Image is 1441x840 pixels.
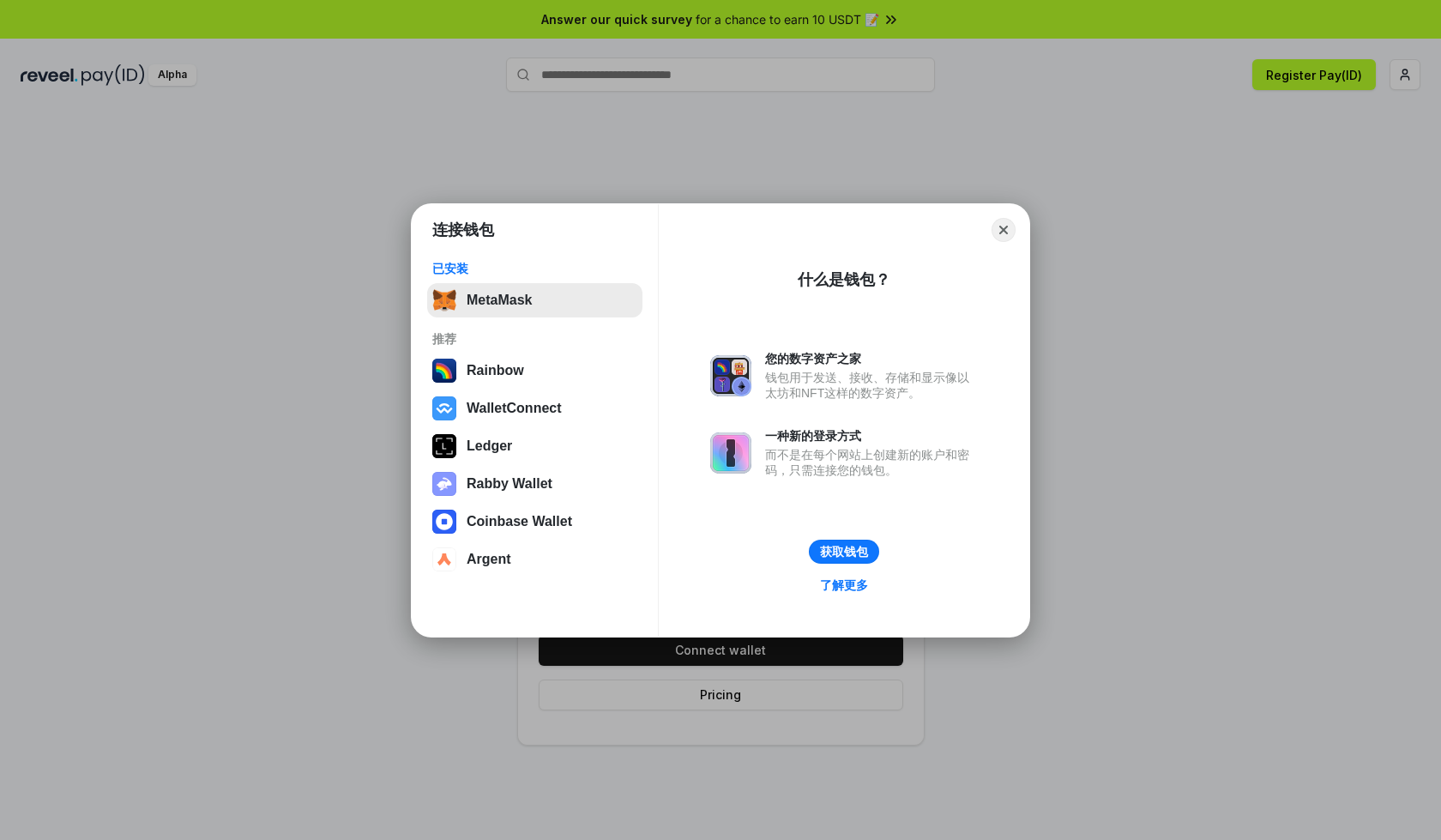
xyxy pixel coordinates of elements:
[809,540,879,564] button: 获取钱包
[467,363,524,378] div: Rainbow
[467,514,572,529] div: Coinbase Wallet
[467,293,532,308] div: MetaMask
[820,577,868,593] div: 了解更多
[765,447,978,478] div: 而不是在每个网站上创建新的账户和密码，只需连接您的钱包。
[810,574,878,596] a: 了解更多
[765,370,978,401] div: 钱包用于发送、接收、存储和显示像以太坊和NFT这样的数字资产。
[427,542,642,577] button: Argent
[427,283,642,317] button: MetaMask
[710,432,751,474] img: svg+xml,%3Csvg%20xmlns%3D%22http%3A%2F%2Fwww.w3.org%2F2000%2Fsvg%22%20fill%3D%22none%22%20viewBox...
[765,428,978,444] div: 一种新的登录方式
[467,552,511,567] div: Argent
[432,359,456,383] img: svg+xml,%3Csvg%20width%3D%22120%22%20height%3D%22120%22%20viewBox%3D%220%200%20120%20120%22%20fil...
[427,505,642,539] button: Coinbase Wallet
[432,396,456,420] img: svg+xml,%3Csvg%20width%3D%2228%22%20height%3D%2228%22%20viewBox%3D%220%200%2028%2028%22%20fill%3D...
[765,351,978,366] div: 您的数字资产之家
[427,354,642,388] button: Rainbow
[798,269,890,290] div: 什么是钱包？
[427,429,642,463] button: Ledger
[432,288,456,312] img: svg+xml,%3Csvg%20fill%3D%22none%22%20height%3D%2233%22%20viewBox%3D%220%200%2035%2033%22%20width%...
[427,391,642,426] button: WalletConnect
[710,355,751,396] img: svg+xml,%3Csvg%20xmlns%3D%22http%3A%2F%2Fwww.w3.org%2F2000%2Fsvg%22%20fill%3D%22none%22%20viewBox...
[467,476,552,492] div: Rabby Wallet
[427,467,642,501] button: Rabby Wallet
[432,261,637,276] div: 已安装
[467,401,562,416] div: WalletConnect
[432,547,456,571] img: svg+xml,%3Csvg%20width%3D%2228%22%20height%3D%2228%22%20viewBox%3D%220%200%2028%2028%22%20fill%3D...
[820,544,868,559] div: 获取钱包
[467,438,512,454] div: Ledger
[432,510,456,534] img: svg+xml,%3Csvg%20width%3D%2228%22%20height%3D%2228%22%20viewBox%3D%220%200%2028%2028%22%20fill%3D...
[432,220,494,240] h1: 连接钱包
[992,218,1016,242] button: Close
[432,434,456,458] img: svg+xml,%3Csvg%20xmlns%3D%22http%3A%2F%2Fwww.w3.org%2F2000%2Fsvg%22%20width%3D%2228%22%20height%3...
[432,472,456,496] img: svg+xml,%3Csvg%20xmlns%3D%22http%3A%2F%2Fwww.w3.org%2F2000%2Fsvg%22%20fill%3D%22none%22%20viewBox...
[432,331,637,347] div: 推荐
